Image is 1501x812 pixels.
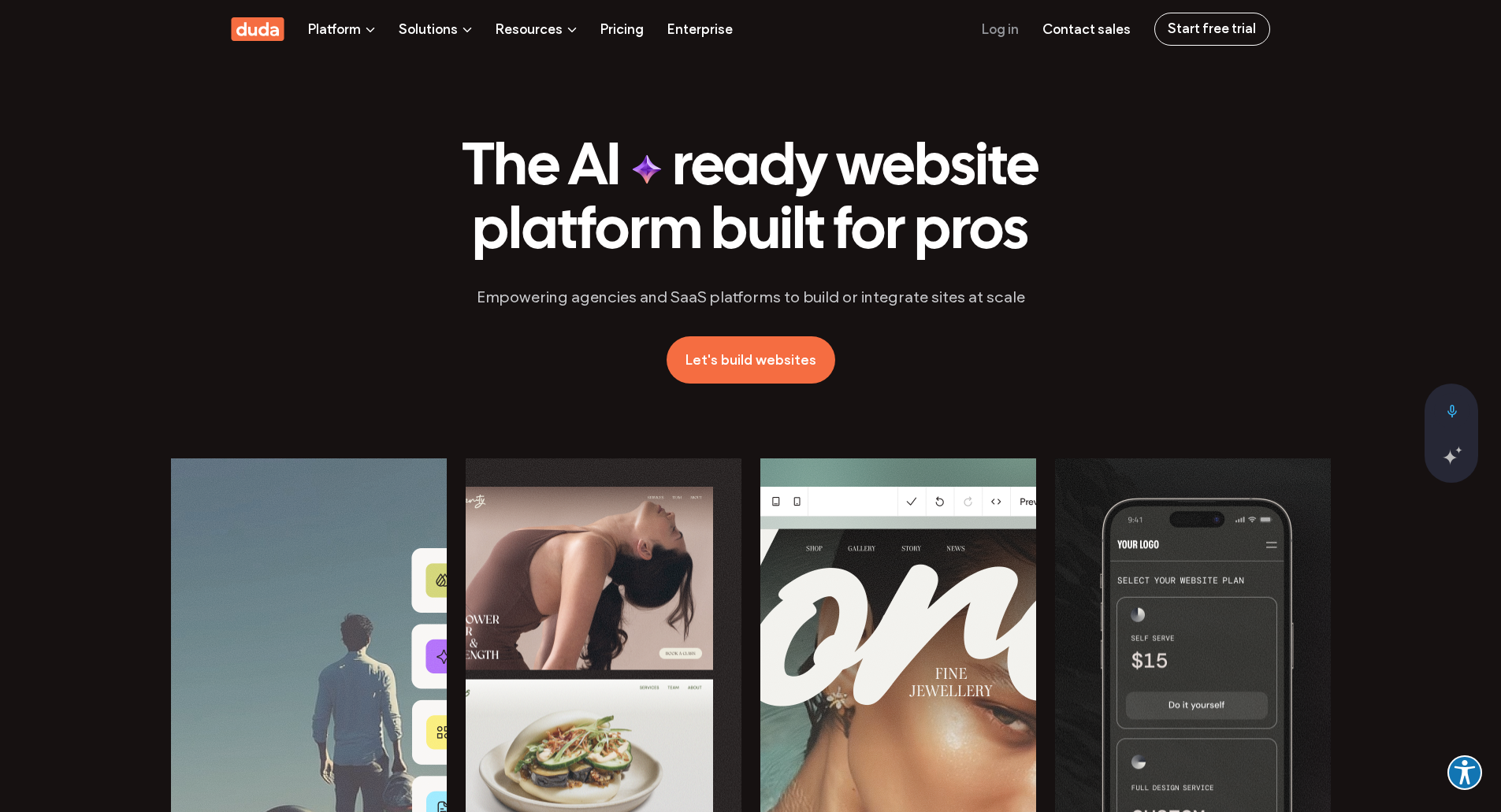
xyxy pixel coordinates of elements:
span: ready website [673,142,1039,196]
span: platform built for pros [473,206,1028,260]
aside: Accessibility Help Desk [1447,755,1482,793]
span: Empowering agencies and SaaS platforms to build or integrate sites at scale [477,287,1025,306]
div: Start recording [1434,393,1469,428]
a: Contact sales [1042,1,1131,57]
a: Let's build websites [667,336,835,384]
button: Explore your accessibility options [1447,755,1482,790]
span: Let's build websites [685,351,816,369]
a: Log in [982,1,1019,57]
a: Start free trial [1154,13,1270,46]
div: Toggle inspiration questions [1434,438,1469,473]
span: The AI [462,142,621,196]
